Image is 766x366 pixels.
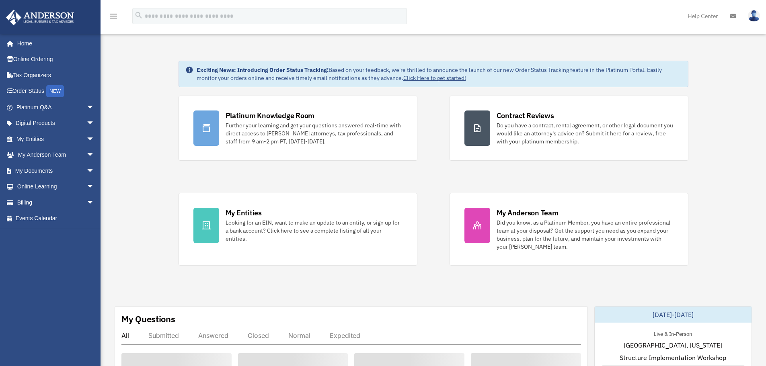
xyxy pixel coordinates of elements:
a: Events Calendar [6,211,107,227]
a: Order StatusNEW [6,83,107,100]
div: NEW [46,85,64,97]
a: Home [6,35,103,51]
div: My Anderson Team [497,208,559,218]
div: My Entities [226,208,262,218]
div: Closed [248,331,269,339]
a: My Entities Looking for an EIN, want to make an update to an entity, or sign up for a bank accoun... [179,193,417,266]
div: [DATE]-[DATE] [595,307,752,323]
span: Structure Implementation Workshop [620,353,726,362]
span: arrow_drop_down [86,131,103,147]
a: Digital Productsarrow_drop_down [6,115,107,131]
i: search [134,11,143,20]
a: My Entitiesarrow_drop_down [6,131,107,147]
div: My Questions [121,313,175,325]
div: Based on your feedback, we're thrilled to announce the launch of our new Order Status Tracking fe... [197,66,682,82]
span: arrow_drop_down [86,179,103,195]
div: Expedited [330,331,360,339]
a: My Anderson Teamarrow_drop_down [6,147,107,163]
div: Further your learning and get your questions answered real-time with direct access to [PERSON_NAM... [226,121,403,145]
div: Do you have a contract, rental agreement, or other legal document you would like an attorney's ad... [497,121,674,145]
div: Platinum Knowledge Room [226,110,315,121]
a: Tax Organizers [6,67,107,83]
img: User Pic [748,10,760,22]
a: Online Learningarrow_drop_down [6,179,107,195]
a: menu [109,14,118,21]
span: arrow_drop_down [86,147,103,164]
a: My Anderson Team Did you know, as a Platinum Member, you have an entire professional team at your... [450,193,688,266]
a: Click Here to get started! [403,74,466,82]
div: Normal [288,331,310,339]
div: Looking for an EIN, want to make an update to an entity, or sign up for a bank account? Click her... [226,219,403,243]
a: Contract Reviews Do you have a contract, rental agreement, or other legal document you would like... [450,96,688,161]
div: Contract Reviews [497,110,554,121]
div: Live & In-Person [647,329,698,337]
a: My Documentsarrow_drop_down [6,163,107,179]
span: arrow_drop_down [86,163,103,179]
span: arrow_drop_down [86,194,103,211]
div: Answered [198,331,228,339]
a: Platinum Knowledge Room Further your learning and get your questions answered real-time with dire... [179,96,417,161]
div: Submitted [148,331,179,339]
span: [GEOGRAPHIC_DATA], [US_STATE] [624,340,722,350]
span: arrow_drop_down [86,99,103,116]
div: Did you know, as a Platinum Member, you have an entire professional team at your disposal? Get th... [497,219,674,251]
div: All [121,331,129,339]
a: Platinum Q&Aarrow_drop_down [6,99,107,115]
span: arrow_drop_down [86,115,103,132]
i: menu [109,11,118,21]
strong: Exciting News: Introducing Order Status Tracking! [197,66,329,74]
img: Anderson Advisors Platinum Portal [4,10,76,25]
a: Online Ordering [6,51,107,67]
a: Billingarrow_drop_down [6,194,107,211]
